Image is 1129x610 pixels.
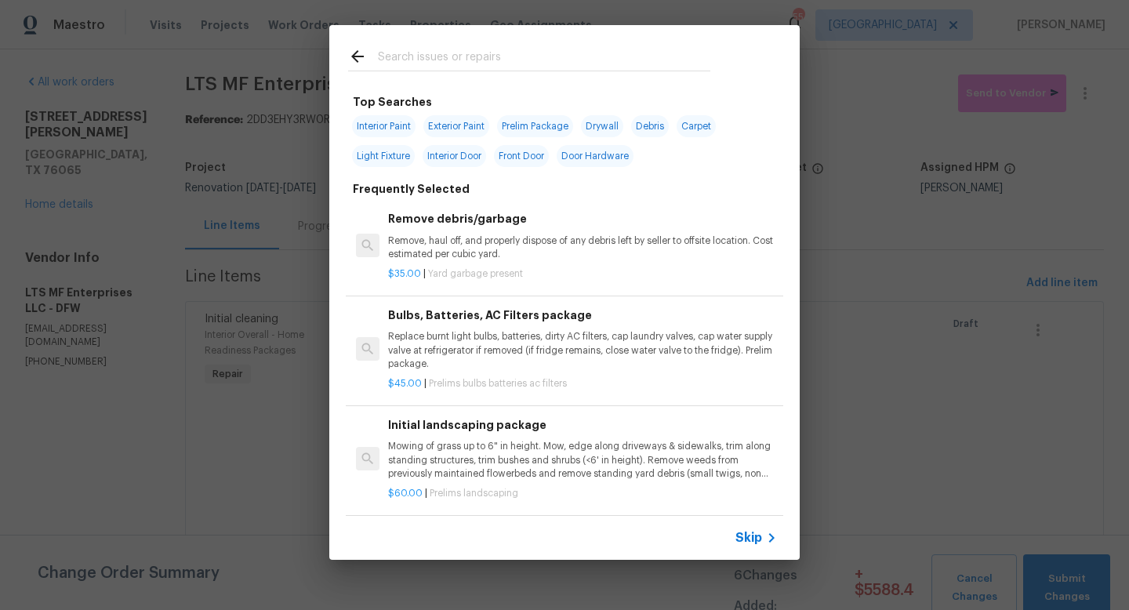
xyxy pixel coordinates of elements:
[352,145,415,167] span: Light Fixture
[388,487,777,500] p: |
[352,115,416,137] span: Interior Paint
[429,379,567,388] span: Prelims bulbs batteries ac filters
[388,377,777,390] p: |
[423,115,489,137] span: Exterior Paint
[388,330,777,370] p: Replace burnt light bulbs, batteries, dirty AC filters, cap laundry valves, cap water supply valv...
[353,93,432,111] h6: Top Searches
[378,47,710,71] input: Search issues or repairs
[428,269,523,278] span: Yard garbage present
[497,115,573,137] span: Prelim Package
[631,115,669,137] span: Debris
[388,267,777,281] p: |
[388,234,777,261] p: Remove, haul off, and properly dispose of any debris left by seller to offsite location. Cost est...
[388,488,423,498] span: $60.00
[494,145,549,167] span: Front Door
[388,416,777,434] h6: Initial landscaping package
[735,530,762,546] span: Skip
[388,269,421,278] span: $35.00
[423,145,486,167] span: Interior Door
[388,307,777,324] h6: Bulbs, Batteries, AC Filters package
[677,115,716,137] span: Carpet
[388,210,777,227] h6: Remove debris/garbage
[388,379,422,388] span: $45.00
[581,115,623,137] span: Drywall
[353,180,470,198] h6: Frequently Selected
[388,440,777,480] p: Mowing of grass up to 6" in height. Mow, edge along driveways & sidewalks, trim along standing st...
[430,488,518,498] span: Prelims landscaping
[557,145,633,167] span: Door Hardware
